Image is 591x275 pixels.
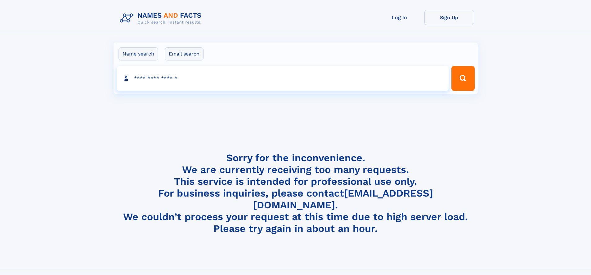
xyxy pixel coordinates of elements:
[375,10,424,25] a: Log In
[165,47,204,60] label: Email search
[253,187,433,211] a: [EMAIL_ADDRESS][DOMAIN_NAME]
[451,66,474,91] button: Search Button
[117,10,207,27] img: Logo Names and Facts
[424,10,474,25] a: Sign Up
[119,47,158,60] label: Name search
[117,66,449,91] input: search input
[117,152,474,235] h4: Sorry for the inconvenience. We are currently receiving too many requests. This service is intend...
